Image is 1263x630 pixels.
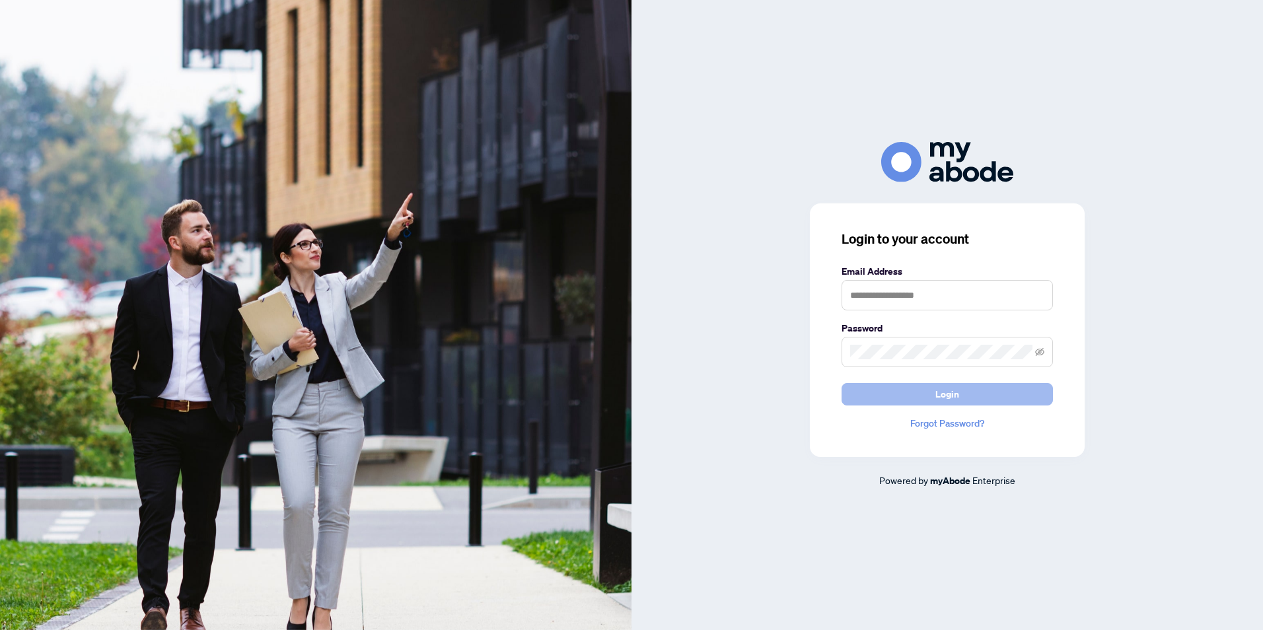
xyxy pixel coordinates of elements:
[879,474,928,486] span: Powered by
[935,384,959,405] span: Login
[842,321,1053,335] label: Password
[842,416,1053,431] a: Forgot Password?
[972,474,1015,486] span: Enterprise
[842,230,1053,248] h3: Login to your account
[842,383,1053,405] button: Login
[1035,347,1044,357] span: eye-invisible
[842,264,1053,279] label: Email Address
[881,142,1013,182] img: ma-logo
[930,473,970,488] a: myAbode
